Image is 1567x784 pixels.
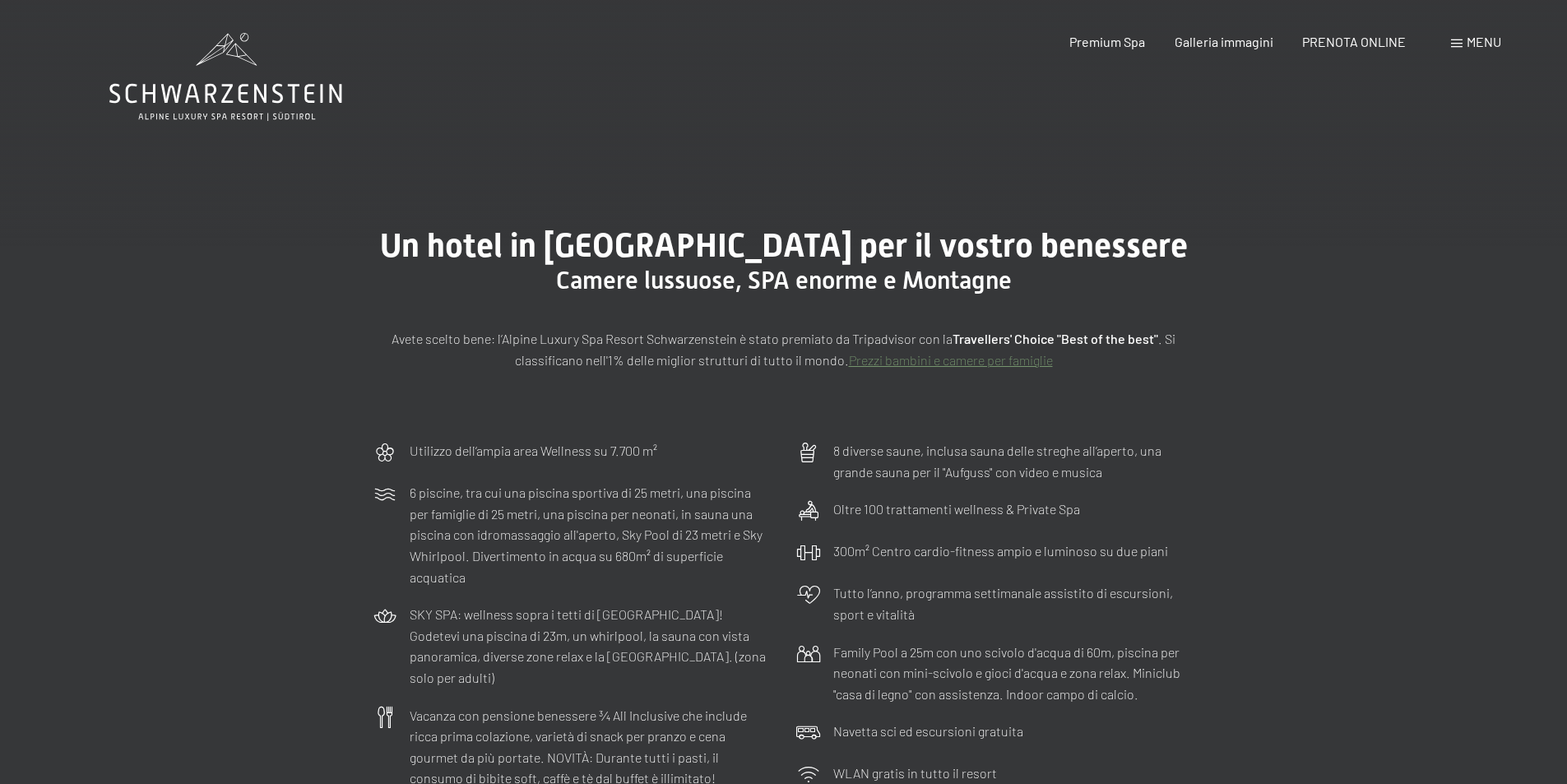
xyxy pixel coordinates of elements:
[1069,34,1145,49] a: Premium Spa
[833,582,1195,624] p: Tutto l’anno, programma settimanale assistito di escursioni, sport e vitalità
[380,226,1188,265] span: Un hotel in [GEOGRAPHIC_DATA] per il vostro benessere
[849,352,1053,368] a: Prezzi bambini e camere per famiglie
[833,721,1023,742] p: Navetta sci ed escursioni gratuita
[1175,34,1273,49] a: Galleria immagini
[833,440,1195,482] p: 8 diverse saune, inclusa sauna delle streghe all’aperto, una grande sauna per il "Aufguss" con vi...
[410,482,772,587] p: 6 piscine, tra cui una piscina sportiva di 25 metri, una piscina per famiglie di 25 metri, una pi...
[833,499,1080,520] p: Oltre 100 trattamenti wellness & Private Spa
[833,763,997,784] p: WLAN gratis in tutto il resort
[410,440,657,462] p: Utilizzo dell‘ampia area Wellness su 7.700 m²
[1302,34,1406,49] a: PRENOTA ONLINE
[833,642,1195,705] p: Family Pool a 25m con uno scivolo d'acqua di 60m, piscina per neonati con mini-scivolo e gioci d'...
[556,266,1012,295] span: Camere lussuose, SPA enorme e Montagne
[833,540,1168,562] p: 300m² Centro cardio-fitness ampio e luminoso su due piani
[410,604,772,688] p: SKY SPA: wellness sopra i tetti di [GEOGRAPHIC_DATA]! Godetevi una piscina di 23m, un whirlpool, ...
[953,331,1158,346] strong: Travellers' Choice "Best of the best"
[373,328,1195,370] p: Avete scelto bene: l’Alpine Luxury Spa Resort Schwarzenstein è stato premiato da Tripadvisor con ...
[1467,34,1501,49] span: Menu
